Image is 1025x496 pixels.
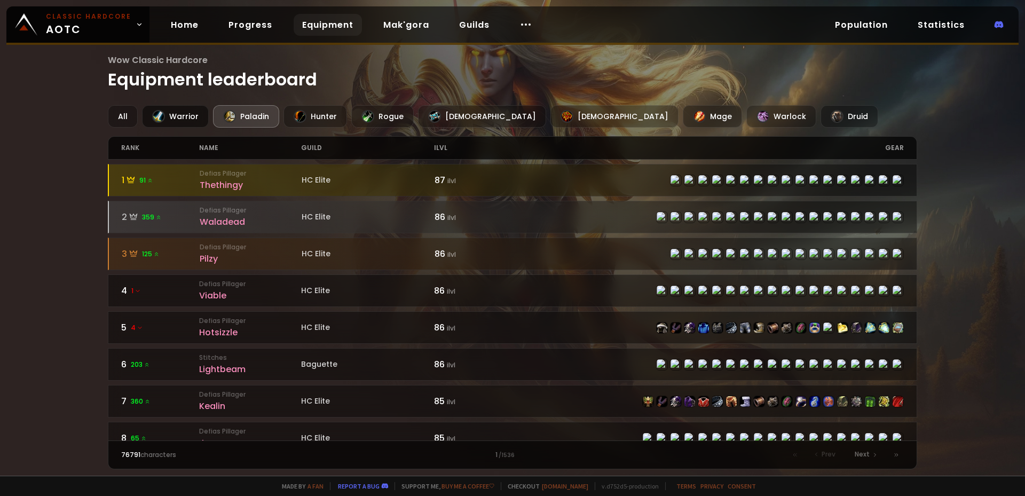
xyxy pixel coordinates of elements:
[131,286,141,296] span: 1
[199,279,301,289] small: Defias Pillager
[768,322,778,333] img: item-22424
[822,450,835,459] span: Prev
[447,287,455,296] small: ilvl
[199,137,301,159] div: name
[200,242,302,252] small: Defias Pillager
[199,353,301,363] small: Stitches
[698,322,709,333] img: item-6384
[671,396,681,407] img: item-22429
[550,105,679,128] div: [DEMOGRAPHIC_DATA]
[122,247,200,261] div: 3
[893,322,903,333] img: item-23006
[302,211,435,223] div: HC Elite
[200,169,302,178] small: Defias Pillager
[108,53,918,92] h1: Equipment leaderboard
[139,176,153,185] span: 91
[447,213,456,222] small: ilvl
[220,14,281,36] a: Progress
[684,322,695,333] img: item-22429
[855,450,870,459] span: Next
[865,322,876,333] img: item-23056
[131,323,143,333] span: 4
[435,247,513,261] div: 86
[283,105,347,128] div: Hunter
[740,322,751,333] img: item-22427
[213,105,279,128] div: Paladin
[435,210,513,224] div: 86
[131,360,150,369] span: 203
[395,482,494,490] span: Support me,
[851,322,862,333] img: item-21583
[307,482,324,490] a: a fan
[434,284,512,297] div: 86
[754,396,764,407] img: item-22424
[447,176,456,185] small: ilvl
[121,431,200,445] div: 8
[768,396,778,407] img: item-22426
[142,212,162,222] span: 359
[108,311,918,344] a: 54 Defias PillagerHotsizzleHC Elite86 ilvlitem-22428item-21712item-22429item-6384item-22425item-2...
[782,322,792,333] img: item-22426
[200,215,302,229] div: Waladead
[121,450,140,459] span: 76791
[418,105,546,128] div: [DEMOGRAPHIC_DATA]
[865,396,876,407] img: item-23075
[46,12,131,21] small: Classic Hardcore
[683,105,742,128] div: Mage
[447,397,455,406] small: ilvl
[199,390,301,399] small: Defias Pillager
[451,14,498,36] a: Guilds
[909,14,973,36] a: Statistics
[809,322,820,333] img: item-23066
[754,322,764,333] img: item-22430
[108,274,918,307] a: 41 Defias PillagerViableHC Elite86 ilvlitem-22428item-21712item-22429item-2577item-22425item-2243...
[879,396,889,407] img: item-23201
[821,105,878,128] div: Druid
[447,360,455,369] small: ilvl
[301,137,434,159] div: guild
[294,14,362,36] a: Equipment
[199,316,301,326] small: Defias Pillager
[712,396,723,407] img: item-22431
[447,250,456,259] small: ilvl
[434,137,512,159] div: ilvl
[122,210,200,224] div: 2
[131,434,147,443] span: 65
[795,396,806,407] img: item-19382
[108,164,918,196] a: 191 Defias PillagerThethingyHC Elite87 ilvlitem-22428item-21712item-22429item-22425item-21582item...
[108,201,918,233] a: 2359 Defias PillagerWaladeadHC Elite86 ilvlitem-22428item-21712item-22429item-11840item-22425item...
[142,105,209,128] div: Warrior
[375,14,438,36] a: Mak'gora
[837,396,848,407] img: item-18510
[823,396,834,407] img: item-21625
[826,14,896,36] a: Population
[121,395,200,408] div: 7
[121,358,200,371] div: 6
[684,396,695,407] img: item-4335
[676,482,696,490] a: Terms
[301,359,434,370] div: Baguette
[851,396,862,407] img: item-21839
[301,322,434,333] div: HC Elite
[108,53,918,67] span: Wow Classic Hardcore
[595,482,659,490] span: v. d752d5 - production
[121,321,200,334] div: 5
[122,174,200,187] div: 1
[108,348,918,381] a: 6203 StitchesLightbeamBaguette86 ilvlitem-22428item-23036item-22429item-2576item-22425item-22431i...
[200,252,302,265] div: Pilzy
[512,137,904,159] div: gear
[837,322,848,333] img: item-19395
[6,6,149,43] a: Classic HardcoreAOTC
[121,450,317,460] div: characters
[893,396,903,407] img: item-23192
[301,432,434,444] div: HC Elite
[434,358,512,371] div: 86
[698,396,709,407] img: item-19145
[700,482,723,490] a: Privacy
[199,326,301,339] div: Hotsizzle
[317,450,708,460] div: 1
[301,285,434,296] div: HC Elite
[434,321,512,334] div: 86
[302,248,435,259] div: HC Elite
[302,175,435,186] div: HC Elite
